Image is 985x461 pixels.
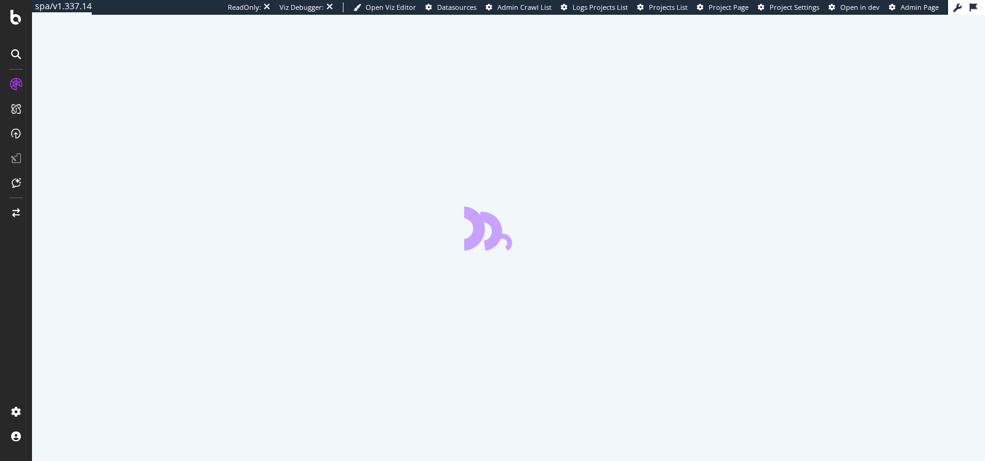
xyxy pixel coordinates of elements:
a: Logs Projects List [561,2,628,12]
a: Admin Page [889,2,939,12]
a: Open Viz Editor [353,2,416,12]
span: Project Settings [770,2,819,12]
div: Viz Debugger: [279,2,324,12]
span: Open in dev [840,2,880,12]
div: ReadOnly: [228,2,261,12]
span: Datasources [437,2,476,12]
a: Project Page [697,2,749,12]
span: Admin Page [901,2,939,12]
span: Logs Projects List [573,2,628,12]
div: animation [464,206,553,251]
a: Datasources [425,2,476,12]
span: Admin Crawl List [497,2,552,12]
a: Projects List [637,2,688,12]
span: Open Viz Editor [366,2,416,12]
span: Projects List [649,2,688,12]
a: Admin Crawl List [486,2,552,12]
a: Open in dev [829,2,880,12]
span: Project Page [709,2,749,12]
a: Project Settings [758,2,819,12]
